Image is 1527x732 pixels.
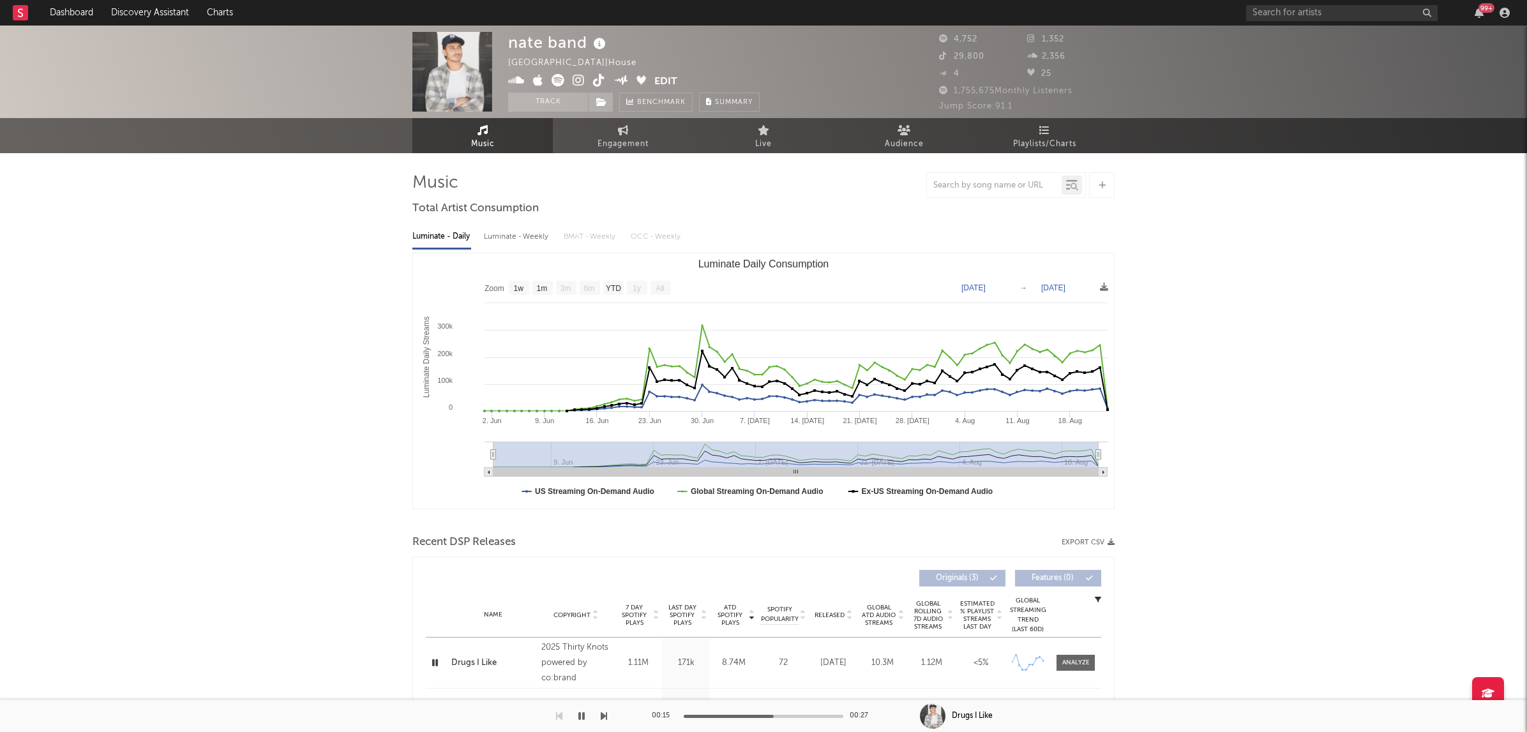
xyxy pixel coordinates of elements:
[471,137,495,152] span: Music
[761,657,806,669] div: 72
[537,284,548,293] text: 1m
[974,118,1115,153] a: Playlists/Charts
[665,657,707,669] div: 171k
[885,137,924,152] span: Audience
[485,284,504,293] text: Zoom
[939,102,1012,110] span: Jump Score: 91.1
[699,93,760,112] button: Summary
[910,657,953,669] div: 1.12M
[939,87,1072,95] span: 1,755,675 Monthly Listeners
[654,74,677,90] button: Edit
[484,226,551,248] div: Luminate - Weekly
[637,95,686,110] span: Benchmark
[553,611,590,619] span: Copyright
[585,417,608,424] text: 16. Jun
[451,610,535,620] div: Name
[1027,52,1065,61] span: 2,356
[606,284,621,293] text: YTD
[761,605,799,624] span: Spotify Popularity
[861,657,904,669] div: 10.3M
[952,710,993,722] div: Drugs I Like
[1478,3,1494,13] div: 99 +
[652,708,677,724] div: 00:15
[815,611,845,619] span: Released
[508,56,651,71] div: [GEOGRAPHIC_DATA] | House
[919,570,1005,586] button: Originals(3)
[665,604,699,627] span: Last Day Spotify Plays
[437,350,453,357] text: 200k
[584,284,595,293] text: 6m
[896,417,929,424] text: 28. [DATE]
[691,417,714,424] text: 30. Jun
[713,604,747,627] span: ATD Spotify Plays
[939,35,977,43] span: 4,752
[1019,283,1027,292] text: →
[1023,574,1082,582] span: Features ( 0 )
[693,118,834,153] a: Live
[959,600,995,631] span: Estimated % Playlist Streams Last Day
[535,487,654,496] text: US Streaming On-Demand Audio
[927,181,1062,191] input: Search by song name or URL
[955,417,975,424] text: 4. Aug
[656,284,664,293] text: All
[961,283,986,292] text: [DATE]
[1041,283,1065,292] text: [DATE]
[939,52,984,61] span: 29,800
[1475,8,1484,18] button: 99+
[1015,570,1101,586] button: Features(0)
[1027,35,1064,43] span: 1,352
[862,487,993,496] text: Ex-US Streaming On-Demand Audio
[619,93,693,112] a: Benchmark
[541,640,611,686] div: 2025 Thirty Knots powered by co:brand
[451,657,535,669] a: Drugs I Like
[422,317,431,398] text: Luminate Daily Streams
[617,657,659,669] div: 1.11M
[412,118,553,153] a: Music
[1027,70,1051,78] span: 25
[959,657,1002,669] div: <5%
[691,487,824,496] text: Global Streaming On-Demand Audio
[713,657,755,669] div: 8.74M
[1062,539,1115,546] button: Export CSV
[928,574,986,582] span: Originals ( 3 )
[790,417,824,424] text: 14. [DATE]
[598,137,649,152] span: Engagement
[413,253,1114,509] svg: Luminate Daily Consumption
[535,417,554,424] text: 9. Jun
[483,417,502,424] text: 2. Jun
[939,70,959,78] span: 4
[715,99,753,106] span: Summary
[633,284,641,293] text: 1y
[412,535,516,550] span: Recent DSP Releases
[508,93,588,112] button: Track
[412,226,471,248] div: Luminate - Daily
[850,708,875,724] div: 00:27
[812,657,855,669] div: [DATE]
[437,377,453,384] text: 100k
[1058,417,1082,424] text: 18. Aug
[740,417,770,424] text: 7. [DATE]
[514,284,524,293] text: 1w
[638,417,661,424] text: 23. Jun
[861,604,896,627] span: Global ATD Audio Streams
[1013,137,1076,152] span: Playlists/Charts
[755,137,772,152] span: Live
[843,417,876,424] text: 21. [DATE]
[412,201,539,216] span: Total Artist Consumption
[1246,5,1438,21] input: Search for artists
[1009,596,1047,634] div: Global Streaming Trend (Last 60D)
[1005,417,1029,424] text: 11. Aug
[834,118,974,153] a: Audience
[910,600,945,631] span: Global Rolling 7D Audio Streams
[437,322,453,330] text: 300k
[449,403,453,411] text: 0
[560,284,571,293] text: 3m
[553,118,693,153] a: Engagement
[617,604,651,627] span: 7 Day Spotify Plays
[698,258,829,269] text: Luminate Daily Consumption
[508,32,609,53] div: nate band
